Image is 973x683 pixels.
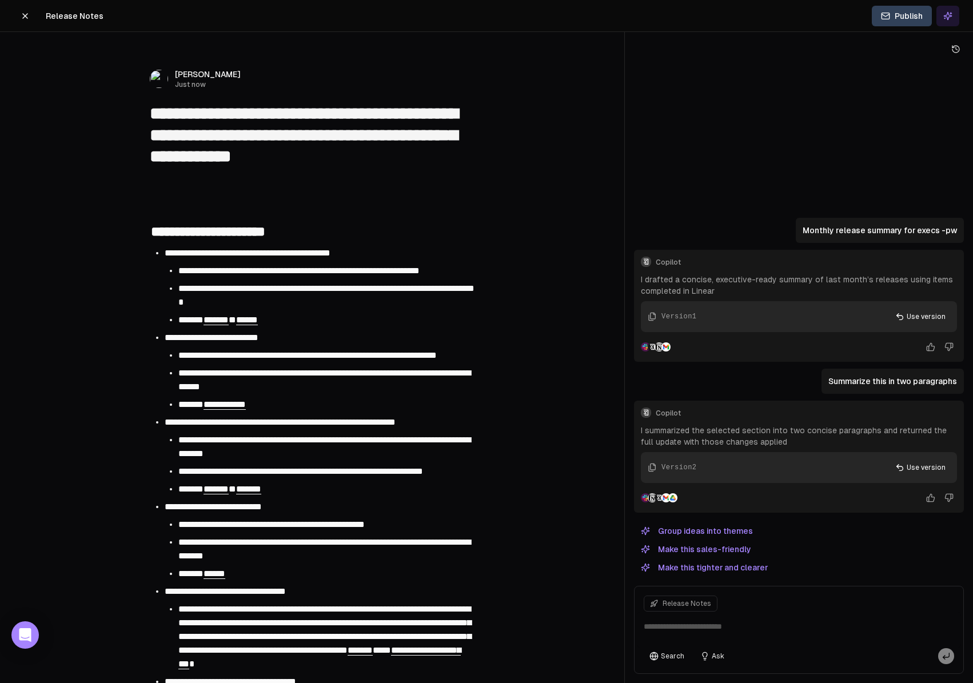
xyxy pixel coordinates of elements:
p: I drafted a concise, executive-ready summary of last month’s releases using items completed in Li... [641,274,957,297]
img: Gmail [661,493,671,502]
button: Publish [872,6,932,26]
img: Samepage [648,342,657,352]
button: Make this tighter and clearer [634,561,775,574]
div: Open Intercom Messenger [11,621,39,649]
div: Version 1 [661,311,696,322]
span: Release Notes [663,599,711,608]
img: _image [150,70,168,88]
img: Samepage [655,493,664,502]
div: Version 2 [661,462,696,473]
img: Slack [641,493,650,502]
button: Make this sales-friendly [634,542,758,556]
button: Use version [888,459,952,476]
p: Summarize this in two paragraphs [828,376,957,387]
img: Notion [655,342,664,352]
button: Use version [888,308,952,325]
button: Search [644,648,690,664]
span: Copilot [656,409,957,418]
img: Google Drive [668,493,677,502]
p: Monthly release summary for execs -pw [803,225,957,236]
button: Ask [695,648,730,664]
button: Group ideas into themes [634,524,760,538]
span: Release Notes [46,10,103,22]
img: Notion [648,493,657,502]
span: [PERSON_NAME] [175,69,241,80]
span: Copilot [656,258,957,267]
p: I summarized the selected section into two concise paragraphs and returned the full update with t... [641,425,957,448]
img: Slack [641,342,650,352]
span: Just now [175,80,241,89]
img: Gmail [661,342,671,352]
